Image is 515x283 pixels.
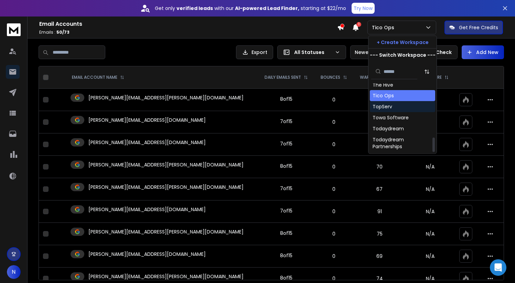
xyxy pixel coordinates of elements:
[410,163,451,170] p: N/A
[319,163,349,170] p: 0
[294,49,332,56] p: All Statuses
[7,265,21,279] button: N
[373,115,409,121] div: Towa Software
[373,104,392,110] div: TopServ
[352,3,375,14] button: Try Now
[235,5,299,12] strong: AI-powered Lead Finder,
[88,139,206,146] p: [PERSON_NAME][EMAIL_ADDRESS][DOMAIN_NAME]
[88,273,244,280] p: [PERSON_NAME][EMAIL_ADDRESS][PERSON_NAME][DOMAIN_NAME]
[353,133,406,156] td: 66
[462,45,504,59] button: Add New
[39,30,337,35] p: Emails :
[88,206,206,213] p: [PERSON_NAME][EMAIL_ADDRESS][DOMAIN_NAME]
[319,253,349,260] p: 0
[88,94,244,101] p: [PERSON_NAME][EMAIL_ADDRESS][PERSON_NAME][DOMAIN_NAME]
[353,111,406,133] td: 87
[373,81,393,88] div: The Hive
[280,185,292,192] div: 7 of 15
[280,163,292,170] div: 8 of 15
[319,96,349,103] p: 0
[72,75,124,80] div: EMAIL ACCOUNT NAME
[280,274,292,281] div: 8 of 15
[321,75,340,80] p: BOUNCES
[319,186,349,193] p: 0
[356,22,361,27] span: 1
[373,92,394,99] div: Tico Ops
[280,96,292,102] div: 8 of 15
[319,230,349,237] p: 0
[88,184,244,191] p: [PERSON_NAME][EMAIL_ADDRESS][PERSON_NAME][DOMAIN_NAME]
[353,178,406,200] td: 67
[280,252,292,259] div: 8 of 15
[88,161,244,168] p: [PERSON_NAME][EMAIL_ADDRESS][PERSON_NAME][DOMAIN_NAME]
[373,126,404,132] div: Todaydream
[176,5,213,12] strong: verified leads
[353,200,406,223] td: 91
[319,208,349,215] p: 0
[410,230,451,237] p: N/A
[459,24,498,31] p: Get Free Credits
[319,275,349,282] p: 0
[265,75,301,80] p: DAILY EMAILS SENT
[7,23,21,36] img: logo
[444,21,503,34] button: Get Free Credits
[280,118,292,125] div: 7 of 15
[319,119,349,126] p: 0
[353,223,406,245] td: 75
[88,228,244,235] p: [PERSON_NAME][EMAIL_ADDRESS][PERSON_NAME][DOMAIN_NAME]
[410,253,451,260] p: N/A
[490,259,506,276] div: Open Intercom Messenger
[280,140,292,147] div: 7 of 15
[410,208,451,215] p: N/A
[88,251,206,258] p: [PERSON_NAME][EMAIL_ADDRESS][DOMAIN_NAME]
[56,29,69,35] span: 50 / 73
[280,207,292,214] div: 7 of 15
[410,275,451,282] p: N/A
[319,141,349,148] p: 0
[88,117,206,123] p: [PERSON_NAME][EMAIL_ADDRESS][DOMAIN_NAME]
[372,24,397,31] p: Tico Ops
[350,45,395,59] button: Newest
[353,89,406,111] td: 71
[360,75,392,80] p: WARMUP EMAILS
[280,230,292,237] div: 8 of 15
[39,20,337,28] h1: Email Accounts
[353,156,406,178] td: 70
[373,137,432,150] div: Todaydream Partnerships
[410,186,451,193] p: N/A
[420,65,434,78] button: Sort by Sort A-Z
[354,5,373,12] p: Try Now
[368,36,437,48] button: + Create Workspace
[353,245,406,268] td: 69
[155,5,346,12] p: Get only with our starting at $22/mo
[236,45,273,59] button: Export
[370,52,436,58] p: --- Switch Workspace ---
[377,39,429,46] p: + Create Workspace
